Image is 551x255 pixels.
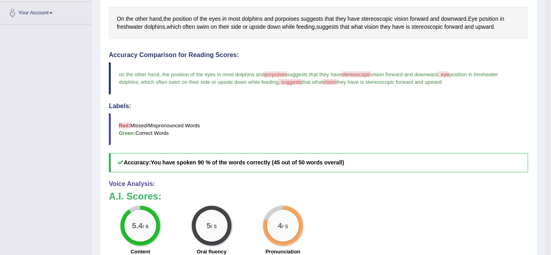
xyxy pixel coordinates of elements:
[117,15,124,23] span: Click to see word definition
[132,221,143,230] big: 5.4
[209,15,221,23] span: Click to see word definition
[151,159,344,166] b: You have spoken 90 % of the words correctly (45 out of 50 words overall)
[430,15,439,23] span: Click to see word definition
[242,15,263,23] span: Click to see word definition
[394,15,409,23] span: Click to see word definition
[301,15,323,23] span: Click to see word definition
[193,15,198,23] span: Click to see word definition
[249,23,266,31] span: Click to see word definition
[109,180,528,188] h4: Voice Analysis:
[464,23,474,31] span: Click to see word definition
[361,15,393,23] span: Click to see word definition
[197,23,209,31] span: Click to see word definition
[302,79,323,85] span: that what
[200,15,207,23] span: Click to see word definition
[141,79,279,85] span: which often swim on their side or upside down while feeding
[278,79,302,85] span: , suggests
[325,15,334,23] span: Click to see word definition
[109,7,528,39] div: , . , , .
[211,223,217,229] small: / 5
[243,23,248,31] span: Click to see word definition
[109,191,161,202] b: A.I. Scores:
[150,15,162,23] span: Click to see word definition
[163,15,171,23] span: Click to see word definition
[392,23,404,31] span: Click to see word definition
[126,15,134,23] span: Click to see word definition
[207,221,211,230] big: 5
[364,23,379,31] span: Click to see word definition
[282,23,295,31] span: Click to see word definition
[342,71,371,77] span: stereoscopic
[468,15,478,23] span: Click to see word definition
[348,15,360,23] span: Click to see word definition
[264,15,274,23] span: Click to see word definition
[143,223,149,229] small: / 6
[445,23,463,31] span: Click to see word definition
[228,15,240,23] span: Click to see word definition
[278,221,282,230] big: 4
[109,51,528,59] h4: Accuracy Comparison for Reading Scores:
[282,223,288,229] small: / 5
[380,23,391,31] span: Click to see word definition
[144,23,165,31] span: Click to see word definition
[135,15,148,23] span: Click to see word definition
[183,23,195,31] span: Click to see word definition
[218,23,229,31] span: Click to see word definition
[231,23,241,31] span: Click to see word definition
[0,2,91,22] a: Your Account
[173,15,192,23] span: Click to see word definition
[371,71,438,77] span: vision forward and downward
[411,23,443,31] span: Click to see word definition
[159,71,161,77] span: ,
[476,23,494,31] span: Click to see word definition
[287,71,342,77] span: suggests that they have
[211,23,217,31] span: Click to see word definition
[117,23,143,31] span: Click to see word definition
[119,130,136,136] b: Green:
[297,23,315,31] span: Click to see word definition
[500,15,504,23] span: Click to see word definition
[167,23,181,31] span: Click to see word definition
[441,15,466,23] span: Click to see word definition
[336,15,346,23] span: Click to see word definition
[109,103,528,110] h4: Labels:
[337,79,442,85] span: they have is stereoscopic forward and upward
[119,71,159,77] span: on the other hand
[109,153,528,172] h5: Accuracy:
[222,15,227,23] span: Click to see word definition
[351,23,363,31] span: Click to see word definition
[138,79,140,85] span: ,
[162,71,265,77] span: the position of the eyes in most dolphins and
[275,15,299,23] span: Click to see word definition
[109,113,528,145] blockquote: Missed/Mispronounced Words Correct Words
[323,79,336,85] span: vision
[119,123,130,128] b: Red:
[267,23,280,31] span: Click to see word definition
[410,15,429,23] span: Click to see word definition
[340,23,349,31] span: Click to see word definition
[438,71,449,77] span: . eye
[265,71,287,77] span: porpoises
[406,23,410,31] span: Click to see word definition
[479,15,498,23] span: Click to see word definition
[316,23,338,31] span: Click to see word definition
